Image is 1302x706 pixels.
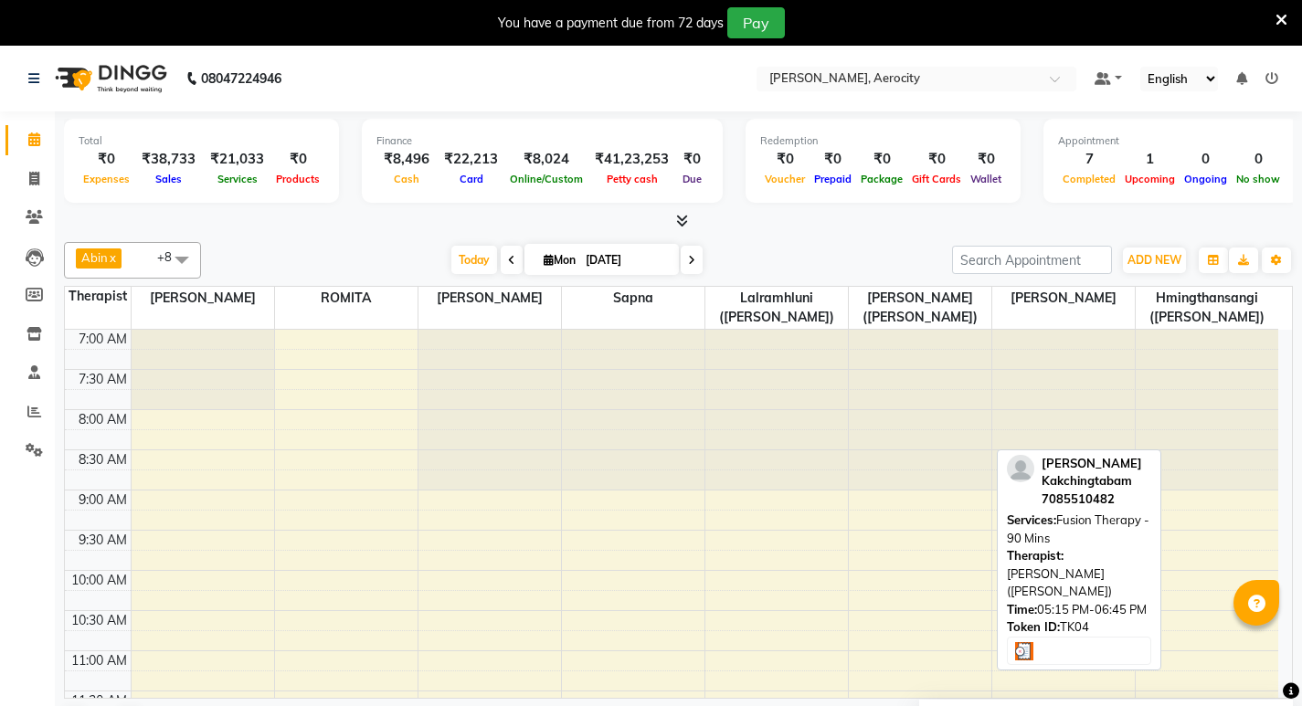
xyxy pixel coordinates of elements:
div: 10:00 AM [68,571,131,590]
span: Time: [1007,602,1037,616]
span: [PERSON_NAME] [418,287,561,310]
span: Token ID: [1007,619,1060,634]
span: Gift Cards [907,173,966,185]
span: [PERSON_NAME] ([PERSON_NAME]) [849,287,991,329]
div: 7:00 AM [75,330,131,349]
img: profile [1007,455,1034,482]
div: 9:30 AM [75,531,131,550]
div: ₹0 [79,149,134,170]
div: ₹38,733 [134,149,203,170]
span: Due [678,173,706,185]
span: Petty cash [602,173,662,185]
span: Today [451,246,497,274]
span: ADD NEW [1127,253,1181,267]
iframe: chat widget [1225,633,1284,688]
span: Products [271,173,324,185]
span: Card [455,173,488,185]
div: 8:00 AM [75,410,131,429]
div: ₹0 [966,149,1006,170]
div: TK04 [1007,618,1151,637]
span: Cash [389,173,424,185]
span: Prepaid [810,173,856,185]
span: Lalramhluni ([PERSON_NAME]) [705,287,848,329]
div: 10:30 AM [68,611,131,630]
div: 05:15 PM-06:45 PM [1007,601,1151,619]
input: Search Appointment [952,246,1112,274]
button: ADD NEW [1123,248,1186,273]
div: Therapist [65,287,131,306]
div: 1 [1120,149,1180,170]
div: You have a payment due from 72 days [498,14,724,33]
span: +8 [157,249,185,264]
span: Voucher [760,173,810,185]
span: Completed [1058,173,1120,185]
div: ₹8,496 [376,149,437,170]
div: 0 [1232,149,1285,170]
span: Services: [1007,512,1056,527]
div: 9:00 AM [75,490,131,510]
span: Therapist: [1007,548,1064,563]
button: Pay [727,7,785,38]
div: Redemption [760,133,1006,149]
span: Hmingthansangi ([PERSON_NAME]) [1136,287,1279,329]
span: Expenses [79,173,134,185]
div: ₹0 [810,149,856,170]
b: 08047224946 [201,53,281,104]
div: ₹8,024 [505,149,587,170]
div: ₹0 [856,149,907,170]
span: Mon [539,253,580,267]
div: ₹0 [271,149,324,170]
div: 7 [1058,149,1120,170]
span: [PERSON_NAME] Kakchingtabam [1042,456,1142,489]
span: ROMITA [275,287,418,310]
div: 0 [1180,149,1232,170]
div: ₹41,23,253 [587,149,676,170]
a: x [108,250,116,265]
span: [PERSON_NAME] [132,287,274,310]
div: 11:00 AM [68,651,131,670]
span: Wallet [966,173,1006,185]
span: Ongoing [1180,173,1232,185]
input: 2025-09-01 [580,247,672,274]
span: Package [856,173,907,185]
span: Abin [81,250,108,265]
div: Appointment [1058,133,1285,149]
span: Fusion Therapy - 90 Mins [1007,512,1149,545]
div: ₹21,033 [203,149,271,170]
span: Upcoming [1120,173,1180,185]
span: Online/Custom [505,173,587,185]
div: 7085510482 [1042,490,1151,509]
div: ₹0 [676,149,708,170]
div: [PERSON_NAME] ([PERSON_NAME]) [1007,547,1151,601]
div: ₹0 [907,149,966,170]
div: 7:30 AM [75,370,131,389]
span: [PERSON_NAME] [992,287,1135,310]
div: 8:30 AM [75,450,131,469]
div: ₹0 [760,149,810,170]
div: Finance [376,133,708,149]
span: Sales [151,173,186,185]
span: Sapna [562,287,704,310]
img: logo [47,53,172,104]
span: Services [213,173,262,185]
div: Total [79,133,324,149]
span: No show [1232,173,1285,185]
div: ₹22,213 [437,149,505,170]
